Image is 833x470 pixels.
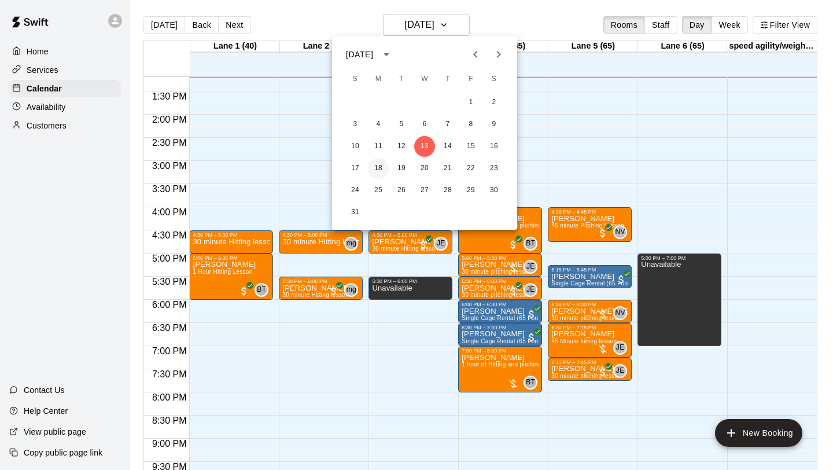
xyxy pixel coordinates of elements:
span: Saturday [484,68,504,91]
button: 23 [484,158,504,179]
button: 4 [368,114,389,135]
button: 22 [460,158,481,179]
button: 8 [460,114,481,135]
button: calendar view is open, switch to year view [377,45,396,64]
button: 3 [345,114,366,135]
button: 14 [437,136,458,157]
button: 20 [414,158,435,179]
button: 18 [368,158,389,179]
button: 26 [391,180,412,201]
button: 13 [414,136,435,157]
button: 15 [460,136,481,157]
button: 12 [391,136,412,157]
button: 11 [368,136,389,157]
button: 1 [460,92,481,113]
span: Monday [368,68,389,91]
button: 17 [345,158,366,179]
button: 21 [437,158,458,179]
button: 10 [345,136,366,157]
button: 27 [414,180,435,201]
span: Wednesday [414,68,435,91]
button: 5 [391,114,412,135]
span: Tuesday [391,68,412,91]
button: 30 [484,180,504,201]
button: Previous month [464,43,487,66]
button: 28 [437,180,458,201]
span: Friday [460,68,481,91]
span: Thursday [437,68,458,91]
button: 6 [414,114,435,135]
button: 29 [460,180,481,201]
button: 19 [391,158,412,179]
button: 7 [437,114,458,135]
button: 16 [484,136,504,157]
button: 24 [345,180,366,201]
button: 9 [484,114,504,135]
button: 2 [484,92,504,113]
button: 31 [345,202,366,223]
button: Next month [487,43,510,66]
button: 25 [368,180,389,201]
span: Sunday [345,68,366,91]
div: [DATE] [346,49,373,61]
